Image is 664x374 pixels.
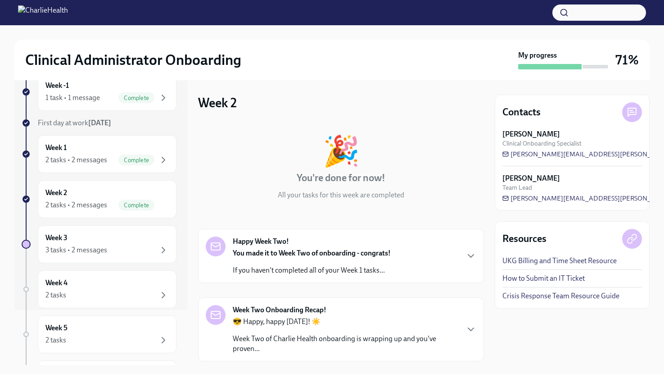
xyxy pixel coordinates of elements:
a: How to Submit an IT Ticket [502,274,585,283]
span: Clinical Onboarding Specialist [502,139,582,148]
div: 2 tasks [45,290,66,300]
span: Team Lead [502,183,532,192]
strong: [PERSON_NAME] [502,173,560,183]
a: Week 52 tasks [22,315,176,353]
strong: Week Two Onboarding Recap! [233,305,326,315]
h3: Week 2 [198,95,237,111]
strong: Happy Week Two! [233,237,289,246]
a: Week 33 tasks • 2 messages [22,225,176,263]
a: Week 22 tasks • 2 messagesComplete [22,180,176,218]
h6: Week -1 [45,81,69,91]
h6: Week 2 [45,188,67,198]
span: Complete [118,157,154,164]
h6: Week 4 [45,278,68,288]
p: 😎 Happy, happy [DATE]! ☀️ [233,317,458,327]
div: 3 tasks • 2 messages [45,245,107,255]
span: First day at work [38,119,111,127]
div: 🎉 [323,136,360,166]
h4: Contacts [502,105,541,119]
h2: Clinical Administrator Onboarding [25,51,241,69]
strong: You made it to Week Two of onboarding - congrats! [233,249,391,257]
h3: 71% [615,52,639,68]
div: 2 tasks • 2 messages [45,155,107,165]
h4: Resources [502,232,547,246]
a: Week 42 tasks [22,270,176,308]
strong: My progress [518,50,557,60]
p: All your tasks for this week are completed [278,190,404,200]
div: 2 tasks [45,335,66,345]
a: Week 12 tasks • 2 messagesComplete [22,135,176,173]
a: UKG Billing and Time Sheet Resource [502,256,617,266]
a: Crisis Response Team Resource Guide [502,291,619,301]
h4: You're done for now! [297,171,385,185]
img: CharlieHealth [18,5,68,20]
span: Complete [118,202,154,209]
h6: Week 3 [45,233,68,243]
div: 1 task • 1 message [45,93,100,103]
strong: [PERSON_NAME] [502,129,560,139]
strong: [DATE] [88,119,111,127]
h6: Week 5 [45,323,68,333]
p: If you haven't completed all of your Week 1 tasks... [233,265,391,275]
h6: Week 1 [45,143,67,153]
a: Week -11 task • 1 messageComplete [22,73,176,111]
span: Complete [118,95,154,101]
p: Week Two of Charlie Health onboarding is wrapping up and you've proven... [233,334,458,354]
div: 2 tasks • 2 messages [45,200,107,210]
a: First day at work[DATE] [22,118,176,128]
